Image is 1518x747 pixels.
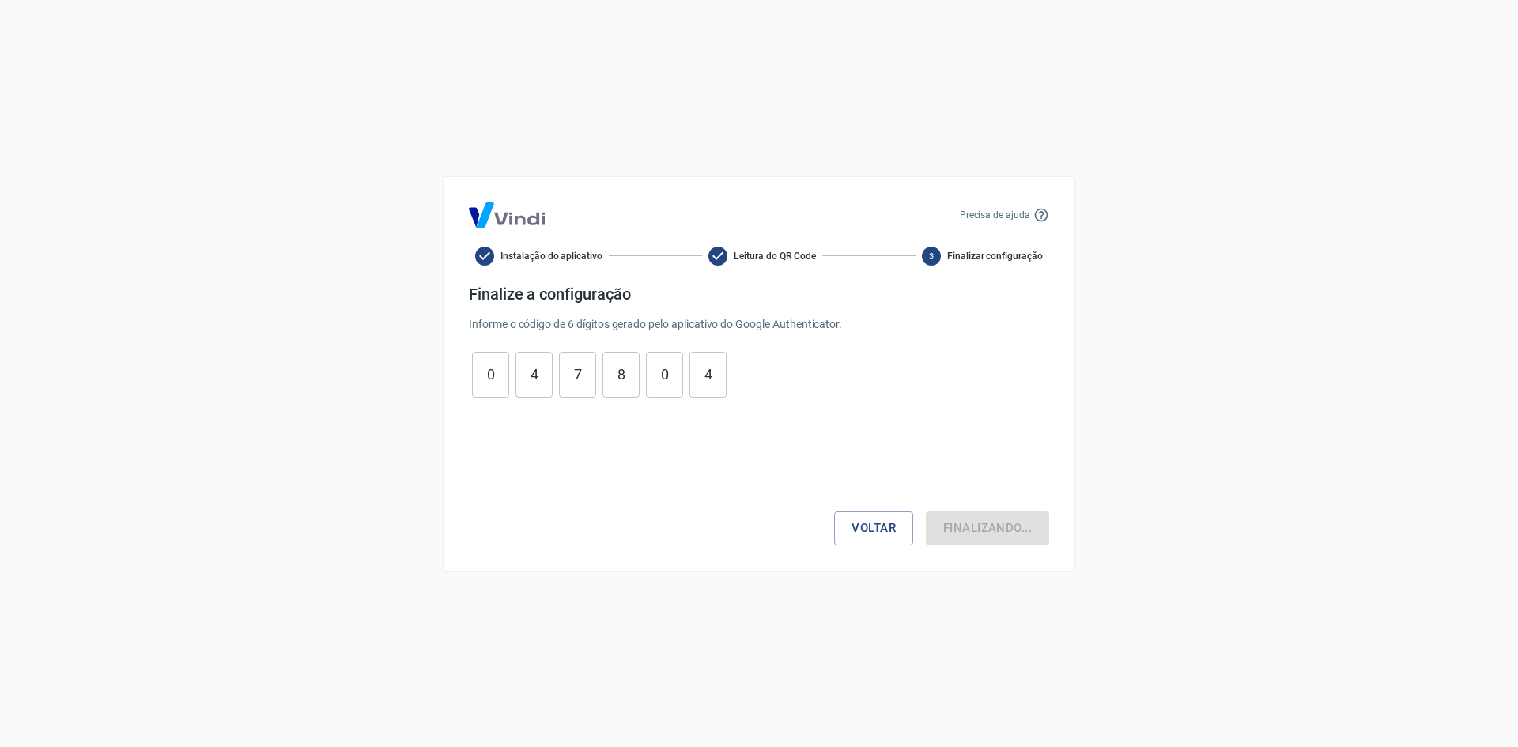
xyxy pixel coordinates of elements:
[734,249,815,263] span: Leitura do QR Code
[469,202,545,228] img: Logo Vind
[469,316,1049,333] p: Informe o código de 6 dígitos gerado pelo aplicativo do Google Authenticator.
[960,208,1030,222] p: Precisa de ajuda
[929,251,934,261] text: 3
[834,511,913,545] button: Voltar
[500,249,602,263] span: Instalação do aplicativo
[469,285,1049,304] h4: Finalize a configuração
[947,249,1043,263] span: Finalizar configuração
